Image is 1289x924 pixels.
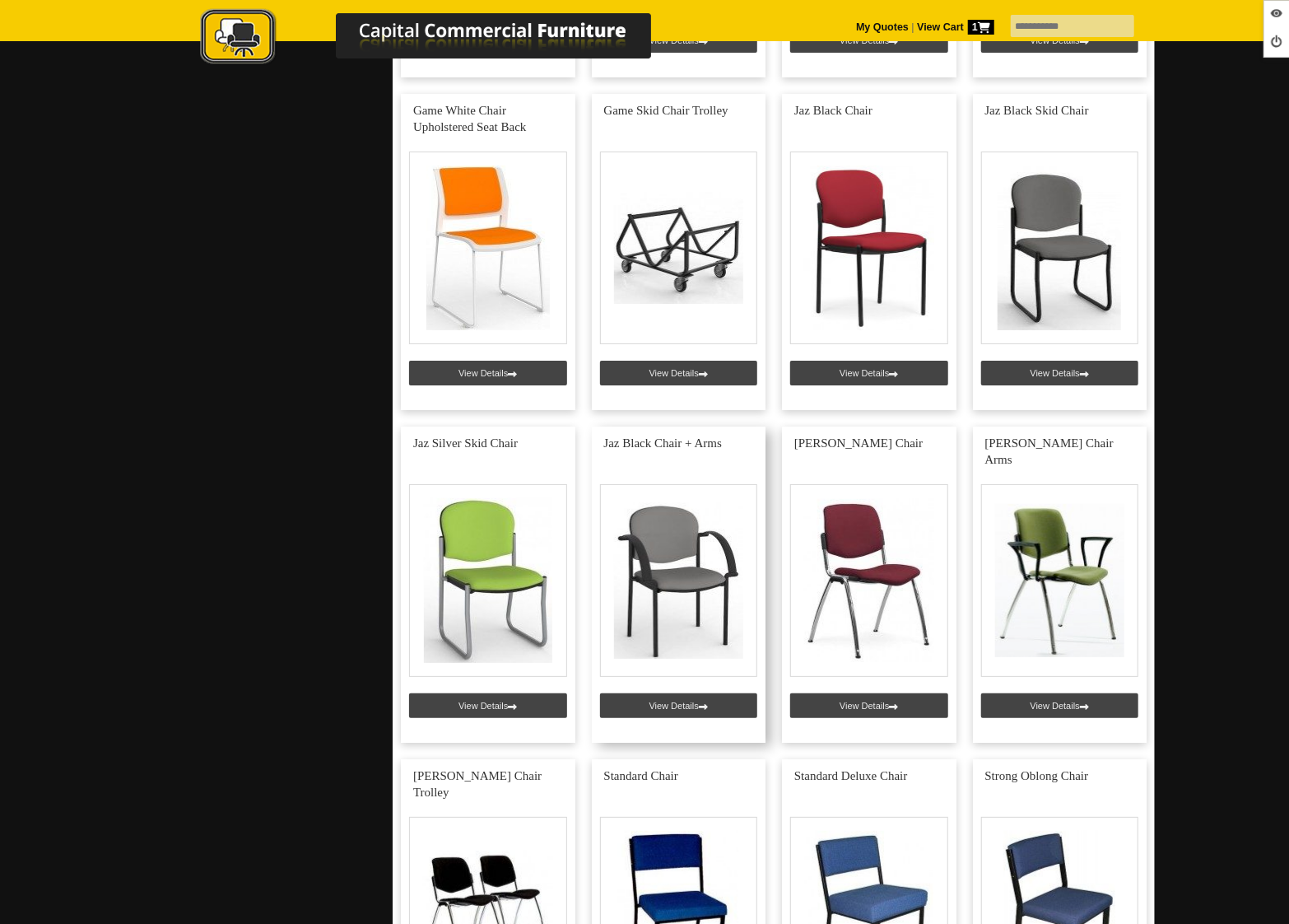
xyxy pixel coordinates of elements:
[917,21,994,33] strong: View Cart
[155,8,731,73] a: Capital Commercial Furniture Logo
[856,21,909,33] a: My Quotes
[914,21,994,33] a: View Cart1
[968,20,994,35] span: 1
[155,8,731,68] img: Capital Commercial Furniture Logo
